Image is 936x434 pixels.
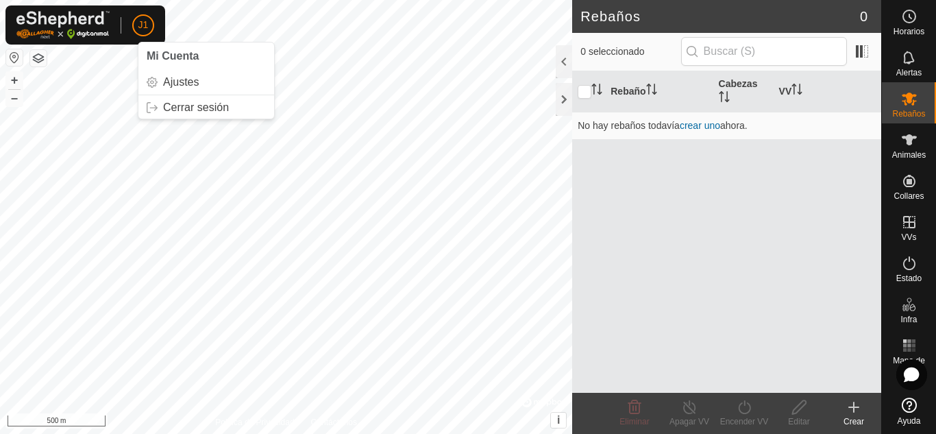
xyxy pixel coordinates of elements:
a: Ajustes [138,71,274,93]
th: VV [774,71,881,112]
a: crear uno [680,120,720,131]
th: Cabezas [713,71,774,112]
span: J1 [138,18,149,32]
button: Capas del Mapa [30,50,47,67]
button: + [6,72,23,88]
span: Mi Cuenta [147,50,199,62]
p-sorticon: Activar para ordenar [719,93,730,104]
button: Restablecer Mapa [6,49,23,66]
span: 0 seleccionado [580,45,680,59]
span: Horarios [894,27,924,36]
span: Eliminar [619,417,649,426]
button: i [551,413,566,428]
span: VVs [901,233,916,241]
span: Infra [900,315,917,324]
h2: Rebaños [580,8,860,25]
a: Contáctenos [311,416,357,429]
button: – [6,90,23,106]
img: Logo Gallagher [16,11,110,39]
a: Política de Privacidad [215,416,294,429]
p-sorticon: Activar para ordenar [646,86,657,97]
span: Rebaños [892,110,925,118]
span: i [557,414,560,426]
p-sorticon: Activar para ordenar [591,86,602,97]
span: Ayuda [898,417,921,425]
span: Ajustes [163,77,199,88]
span: Mapa de Calor [885,357,933,373]
p-sorticon: Activar para ordenar [791,86,802,97]
span: Animales [892,151,926,159]
span: Estado [896,274,922,282]
a: Cerrar sesión [138,97,274,119]
div: Apagar VV [662,415,717,428]
div: Encender VV [717,415,772,428]
th: Rebaño [605,71,713,112]
span: 0 [860,6,867,27]
span: Collares [894,192,924,200]
span: Alertas [896,69,922,77]
div: Crear [826,415,881,428]
a: Ayuda [882,392,936,431]
td: No hay rebaños todavía ahora. [572,112,881,139]
span: Cerrar sesión [163,102,229,113]
div: Editar [772,415,826,428]
input: Buscar (S) [681,37,847,66]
